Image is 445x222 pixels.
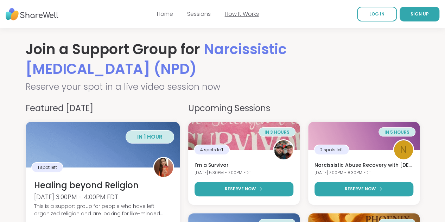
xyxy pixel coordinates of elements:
[384,129,409,135] span: in 5 hours
[26,39,287,79] span: Narcissistic [MEDICAL_DATA] (NPD)
[314,162,413,169] h3: Narcissistic Abuse Recovery with [DEMOGRAPHIC_DATA]
[314,170,413,176] div: [DATE] 7:00PM - 8:30PM EDT
[34,179,171,191] h3: Healing beyond Religion
[187,10,211,18] a: Sessions
[225,186,256,192] span: RESERVE NOW
[411,11,429,17] span: SIGN UP
[26,80,420,94] h2: Reserve your spot in a live video session now
[345,186,376,192] span: RESERVE NOW
[369,11,384,17] span: LOG IN
[308,122,420,150] img: Narcissistic Abuse Recovery with God
[195,170,293,176] div: [DATE] 5:30PM - 7:00PM EDT
[195,162,293,169] h3: I'm a Survivor
[26,122,180,167] img: Healing beyond Religion
[34,192,171,201] div: [DATE] 3:00PM - 4:00PM EDT
[225,10,259,18] a: How It Works
[26,39,420,79] h1: Join a Support Group for
[6,5,58,24] img: ShareWell Nav Logo
[320,147,343,153] span: 2 spots left
[400,7,439,21] button: SIGN UP
[137,133,163,140] span: in 1 hour
[154,158,173,177] img: Izzy6449
[38,164,57,171] span: 1 spot left
[400,142,407,157] span: N
[274,140,293,159] img: Dom_F
[157,10,173,18] a: Home
[34,203,171,217] div: This is a support group for people who have left organized religion and are looking for like-mind...
[26,102,180,115] h4: Featured [DATE]
[188,102,420,115] h4: Upcoming Sessions
[200,147,223,153] span: 4 spots left
[357,7,397,21] a: LOG IN
[265,129,290,135] span: in 3 hours
[314,182,413,196] button: RESERVE NOW
[188,122,300,150] img: I'm a Survivor
[195,182,293,196] button: RESERVE NOW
